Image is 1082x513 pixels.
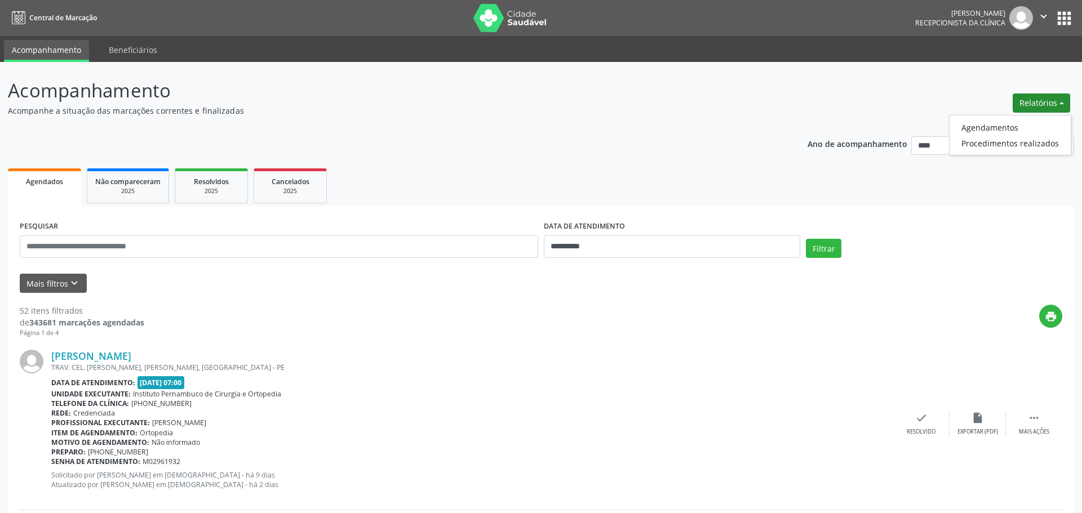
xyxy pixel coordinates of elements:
[68,277,81,289] i: keyboard_arrow_down
[1013,93,1070,113] button: Relatórios
[51,378,135,387] b: Data de atendimento:
[51,457,140,466] b: Senha de atendimento:
[51,399,129,408] b: Telefone da clínica:
[51,389,131,399] b: Unidade executante:
[131,399,192,408] span: [PHONE_NUMBER]
[20,350,43,373] img: img
[29,317,144,328] strong: 343681 marcações agendadas
[915,412,928,424] i: check
[4,40,89,62] a: Acompanhamento
[915,8,1005,18] div: [PERSON_NAME]
[152,438,200,447] span: Não informado
[29,13,97,23] span: Central de Marcação
[272,177,309,186] span: Cancelados
[51,350,131,362] a: [PERSON_NAME]
[88,447,148,457] span: [PHONE_NUMBER]
[51,428,138,438] b: Item de agendamento:
[972,412,984,424] i: insert_drive_file
[51,363,893,372] div: TRAV. CEL. [PERSON_NAME], [PERSON_NAME], [GEOGRAPHIC_DATA] - PE
[152,418,206,427] span: [PERSON_NAME]
[133,389,281,399] span: Instituto Pernambuco de Cirurgia e Ortopedia
[949,115,1071,155] ul: Relatórios
[544,218,625,235] label: DATA DE ATENDIMENTO
[20,274,87,293] button: Mais filtroskeyboard_arrow_down
[8,77,754,105] p: Acompanhamento
[20,218,58,235] label: PESQUISAR
[73,408,115,418] span: Credenciada
[1045,310,1057,323] i: print
[1019,428,1049,436] div: Mais ações
[140,428,173,438] span: Ortopedia
[915,18,1005,28] span: Recepcionista da clínica
[806,239,841,258] button: Filtrar
[907,428,935,436] div: Resolvido
[143,457,180,466] span: M02961932
[95,187,161,195] div: 2025
[20,328,144,338] div: Página 1 de 4
[8,105,754,117] p: Acompanhe a situação das marcações correntes e finalizadas
[183,187,240,195] div: 2025
[950,135,1071,151] a: Procedimentos realizados
[950,119,1071,135] a: Agendamentos
[51,470,893,489] p: Solicitado por [PERSON_NAME] em [DEMOGRAPHIC_DATA] - há 9 dias Atualizado por [PERSON_NAME] em [D...
[194,177,229,186] span: Resolvidos
[20,316,144,328] div: de
[1039,305,1062,328] button: print
[138,376,185,389] span: [DATE] 07:00
[26,177,63,186] span: Agendados
[51,408,71,418] b: Rede:
[51,438,149,447] b: Motivo de agendamento:
[101,40,165,60] a: Beneficiários
[808,136,907,150] p: Ano de acompanhamento
[8,8,97,27] a: Central de Marcação
[20,305,144,316] div: 52 itens filtrados
[1028,412,1040,424] i: 
[51,447,86,457] b: Preparo:
[1009,6,1033,30] img: img
[95,177,161,186] span: Não compareceram
[51,418,150,427] b: Profissional executante:
[262,187,318,195] div: 2025
[1054,8,1074,28] button: apps
[1033,6,1054,30] button: 
[1037,10,1050,23] i: 
[957,428,998,436] div: Exportar (PDF)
